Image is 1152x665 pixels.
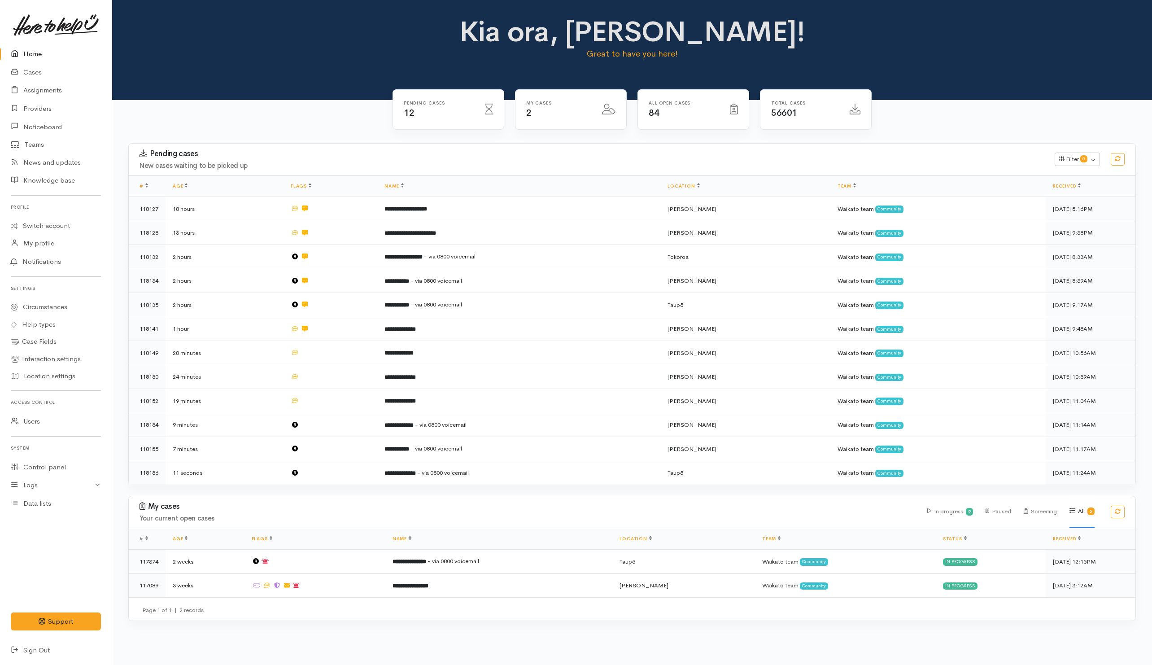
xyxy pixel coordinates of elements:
td: Waikato team [830,461,1046,485]
span: Community [875,278,903,285]
h4: Your current open cases [140,515,916,522]
td: Waikato team [830,269,1046,293]
button: Support [11,612,101,631]
span: [PERSON_NAME] [668,445,716,453]
h6: Profile [11,201,101,213]
div: In progress [943,558,977,565]
span: [PERSON_NAME] [620,582,668,589]
h6: Pending cases [404,101,474,105]
span: # [140,536,148,542]
td: [DATE] 9:48AM [1046,317,1135,341]
td: [DATE] 3:12AM [1046,573,1135,597]
td: 118152 [129,389,166,413]
a: Age [173,536,188,542]
span: - via 0800 voicemail [410,277,462,284]
td: [DATE] 9:38PM [1046,221,1135,245]
span: - via 0800 voicemail [415,421,467,429]
span: Community [800,558,828,565]
h6: Total cases [771,101,839,105]
a: Received [1053,536,1081,542]
td: [DATE] 11:14AM [1046,413,1135,437]
div: Paused [986,496,1011,528]
td: 3 weeks [166,573,244,597]
td: 2 hours [166,293,284,317]
td: [DATE] 9:17AM [1046,293,1135,317]
span: Community [875,230,903,237]
td: 117089 [129,573,166,597]
td: 117374 [129,550,166,574]
td: [DATE] 11:17AM [1046,437,1135,461]
small: Page 1 of 1 2 records [142,606,204,614]
td: 118132 [129,245,166,269]
span: Community [875,422,903,429]
span: [PERSON_NAME] [668,349,716,357]
button: Filter0 [1055,153,1100,166]
span: 12 [404,107,414,118]
h6: System [11,442,101,454]
a: Received [1053,183,1081,189]
td: 118135 [129,293,166,317]
h6: Access control [11,396,101,408]
td: [DATE] 5:16PM [1046,197,1135,221]
span: [PERSON_NAME] [668,229,716,236]
span: Community [875,470,903,477]
span: 84 [649,107,659,118]
a: Flags [291,183,311,189]
td: [DATE] 12:15PM [1046,550,1135,574]
span: Community [875,254,903,261]
span: [PERSON_NAME] [668,397,716,405]
td: [DATE] 8:33AM [1046,245,1135,269]
td: Waikato team [755,573,936,597]
span: Community [875,302,903,309]
span: - via 0800 voicemail [428,557,479,565]
span: [PERSON_NAME] [668,421,716,429]
td: 9 minutes [166,413,284,437]
h4: New cases waiting to be picked up [140,162,1044,170]
p: Great to have you here! [383,48,881,60]
b: 2 [1090,508,1092,514]
a: # [140,183,148,189]
td: 118156 [129,461,166,485]
td: Waikato team [830,437,1046,461]
span: [PERSON_NAME] [668,373,716,381]
td: [DATE] 10:56AM [1046,341,1135,365]
a: Location [668,183,699,189]
span: Community [875,374,903,381]
span: Community [875,326,903,333]
a: Team [838,183,856,189]
a: Flags [252,536,272,542]
td: 11 seconds [166,461,284,485]
b: 2 [968,509,971,515]
td: 118155 [129,437,166,461]
td: 118154 [129,413,166,437]
h1: Kia ora, [PERSON_NAME]! [383,16,881,48]
td: 2 hours [166,269,284,293]
span: Taupō [620,558,636,565]
td: Waikato team [830,389,1046,413]
div: All [1069,495,1095,528]
td: [DATE] 10:59AM [1046,365,1135,389]
span: 0 [1080,155,1087,162]
td: 118150 [129,365,166,389]
td: Waikato team [830,197,1046,221]
td: [DATE] 8:39AM [1046,269,1135,293]
a: Name [393,536,411,542]
td: Waikato team [830,365,1046,389]
td: Waikato team [830,317,1046,341]
a: Location [620,536,651,542]
td: 2 hours [166,245,284,269]
td: Waikato team [830,245,1046,269]
td: 118149 [129,341,166,365]
a: Status [943,536,967,542]
td: Waikato team [830,341,1046,365]
td: 2 weeks [166,550,244,574]
td: 1 hour [166,317,284,341]
span: 2 [526,107,532,118]
span: Community [875,446,903,453]
span: [PERSON_NAME] [668,325,716,332]
td: 118134 [129,269,166,293]
td: 118141 [129,317,166,341]
span: 56601 [771,107,797,118]
td: Waikato team [830,293,1046,317]
td: [DATE] 11:24AM [1046,461,1135,485]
